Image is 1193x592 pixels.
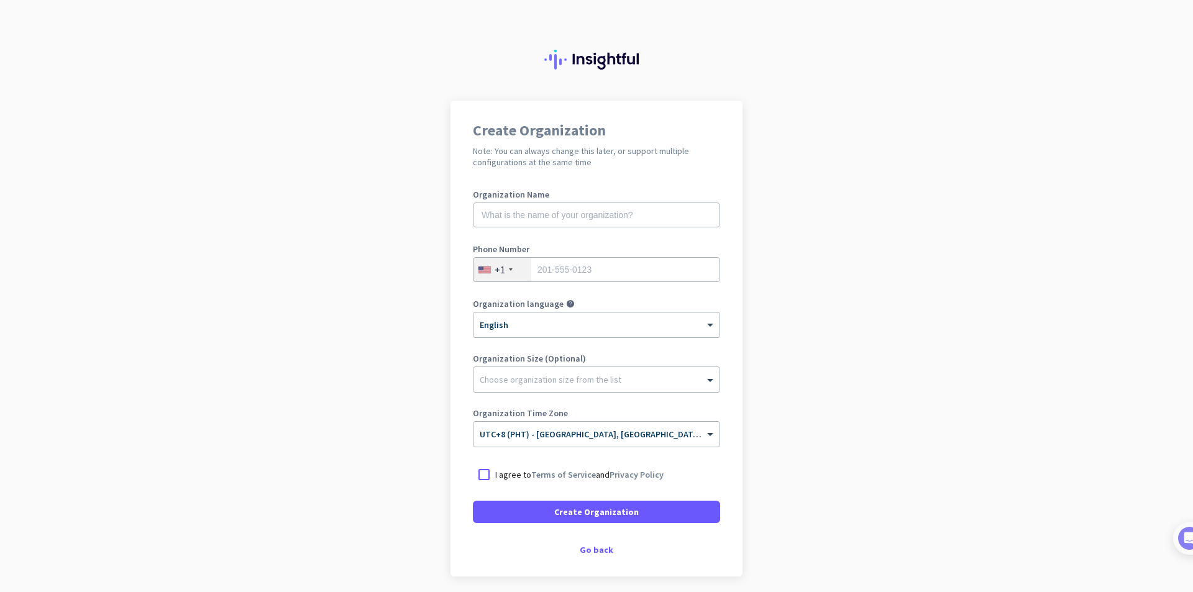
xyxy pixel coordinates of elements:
[473,123,720,138] h1: Create Organization
[566,299,575,308] i: help
[473,145,720,168] h2: Note: You can always change this later, or support multiple configurations at the same time
[554,506,639,518] span: Create Organization
[473,409,720,417] label: Organization Time Zone
[473,245,720,253] label: Phone Number
[473,501,720,523] button: Create Organization
[473,354,720,363] label: Organization Size (Optional)
[473,299,564,308] label: Organization language
[610,469,664,480] a: Privacy Policy
[473,257,720,282] input: 201-555-0123
[531,469,596,480] a: Terms of Service
[473,190,720,199] label: Organization Name
[495,263,505,276] div: +1
[544,50,649,70] img: Insightful
[473,545,720,554] div: Go back
[473,203,720,227] input: What is the name of your organization?
[495,468,664,481] p: I agree to and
